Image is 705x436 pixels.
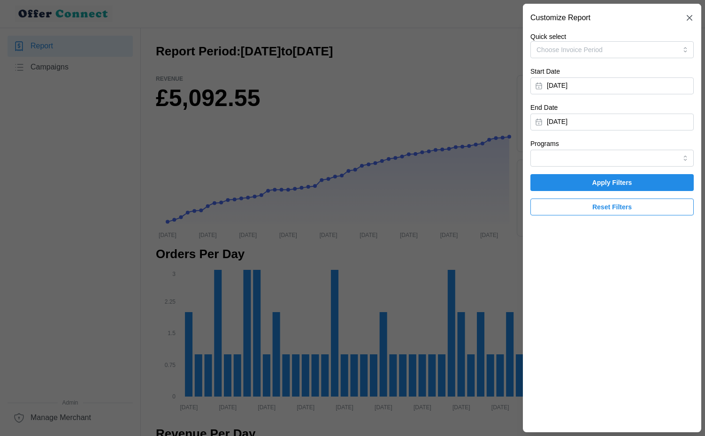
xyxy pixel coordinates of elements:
label: Start Date [530,67,560,77]
span: Reset Filters [592,199,632,215]
button: Reset Filters [530,199,694,215]
label: End Date [530,103,558,113]
button: Apply Filters [530,174,694,191]
label: Programs [530,139,559,149]
h2: Customize Report [530,14,590,22]
p: Quick select [530,32,694,41]
button: [DATE] [530,77,694,94]
span: Apply Filters [592,175,632,191]
span: Choose Invoice Period [536,46,603,54]
button: Choose Invoice Period [530,41,694,58]
button: [DATE] [530,114,694,130]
